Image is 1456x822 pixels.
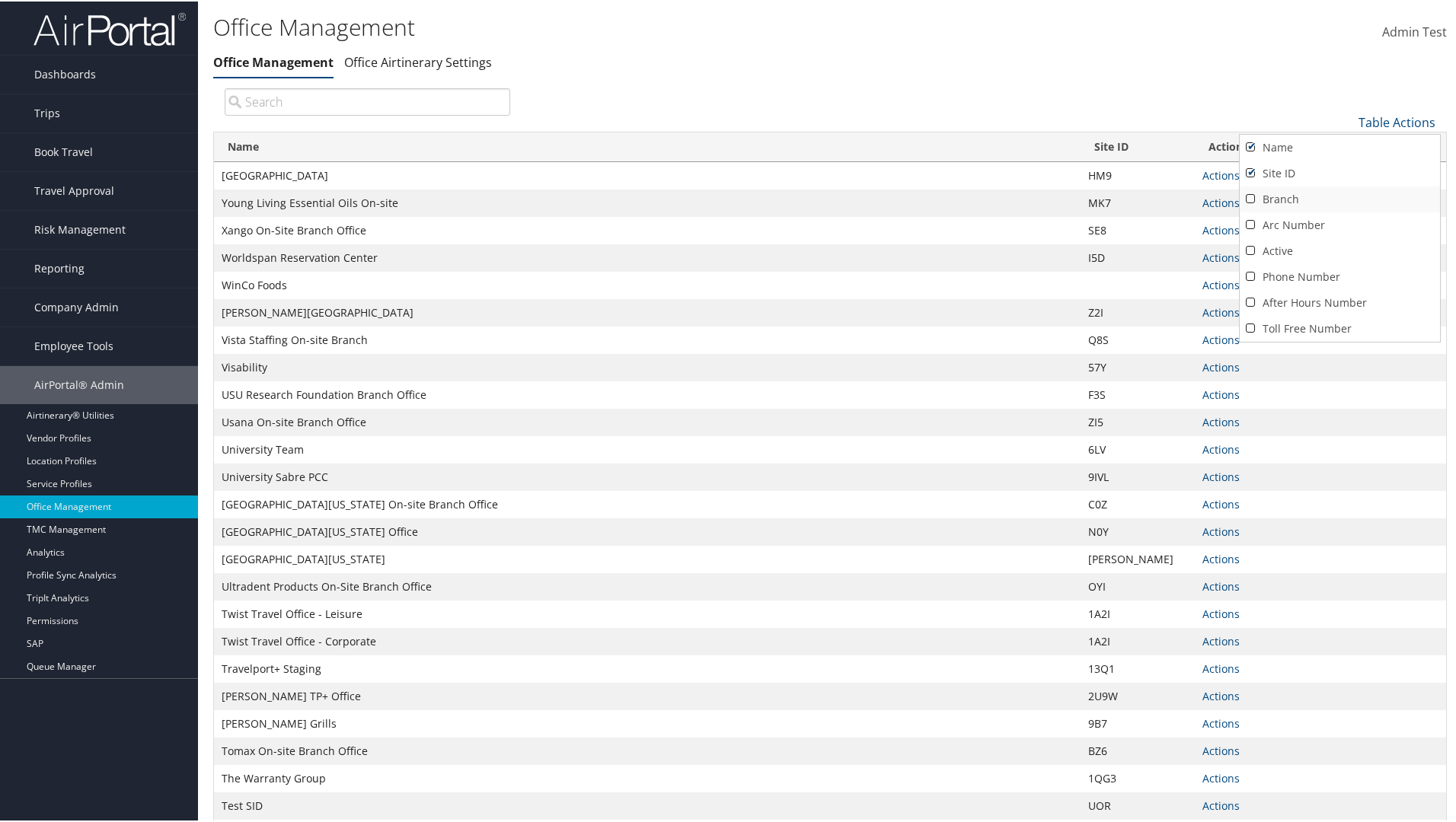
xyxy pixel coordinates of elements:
a: Site ID [1240,159,1440,185]
span: Trips [34,93,60,131]
a: Toll Free Number [1240,314,1440,340]
a: Phone Number [1240,263,1440,288]
span: Risk Management [34,209,126,247]
span: Travel Approval [34,170,114,209]
span: Dashboards [34,54,96,92]
span: Company Admin [34,287,119,325]
span: AirPortal® Admin [34,365,124,403]
img: airportal-logo.png [34,10,186,46]
a: After Hours Number [1240,288,1440,314]
span: Employee Tools [34,326,113,364]
span: Reporting [34,248,85,286]
a: Active [1240,237,1440,263]
a: Name [1240,133,1440,159]
a: Branch [1240,185,1440,211]
a: Arc Number [1240,211,1440,237]
span: Book Travel [34,132,93,170]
